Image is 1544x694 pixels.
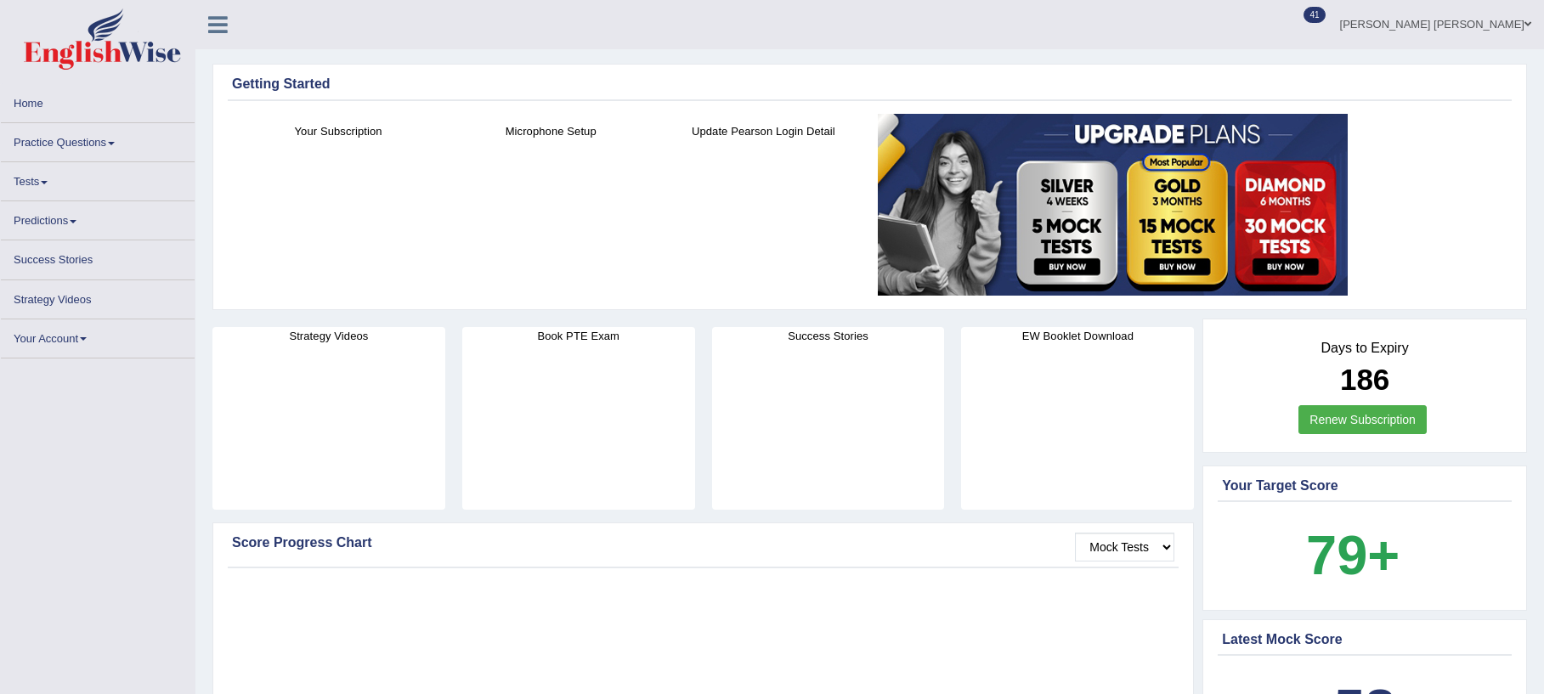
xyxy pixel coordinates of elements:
[1,319,195,353] a: Your Account
[1340,363,1389,396] b: 186
[240,122,436,140] h4: Your Subscription
[232,74,1507,94] div: Getting Started
[1306,524,1400,586] b: 79+
[453,122,648,140] h4: Microphone Setup
[1298,405,1427,434] a: Renew Subscription
[212,327,445,345] h4: Strategy Videos
[1304,7,1325,23] span: 41
[1,240,195,274] a: Success Stories
[1222,629,1507,650] div: Latest Mock Score
[1,123,195,156] a: Practice Questions
[712,327,945,345] h4: Success Stories
[1,280,195,313] a: Strategy Videos
[232,533,1174,553] div: Score Progress Chart
[462,327,695,345] h4: Book PTE Exam
[665,122,861,140] h4: Update Pearson Login Detail
[1222,341,1507,356] h4: Days to Expiry
[1,162,195,195] a: Tests
[878,114,1348,296] img: small5.jpg
[1,201,195,234] a: Predictions
[1222,476,1507,496] div: Your Target Score
[961,327,1194,345] h4: EW Booklet Download
[1,84,195,117] a: Home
